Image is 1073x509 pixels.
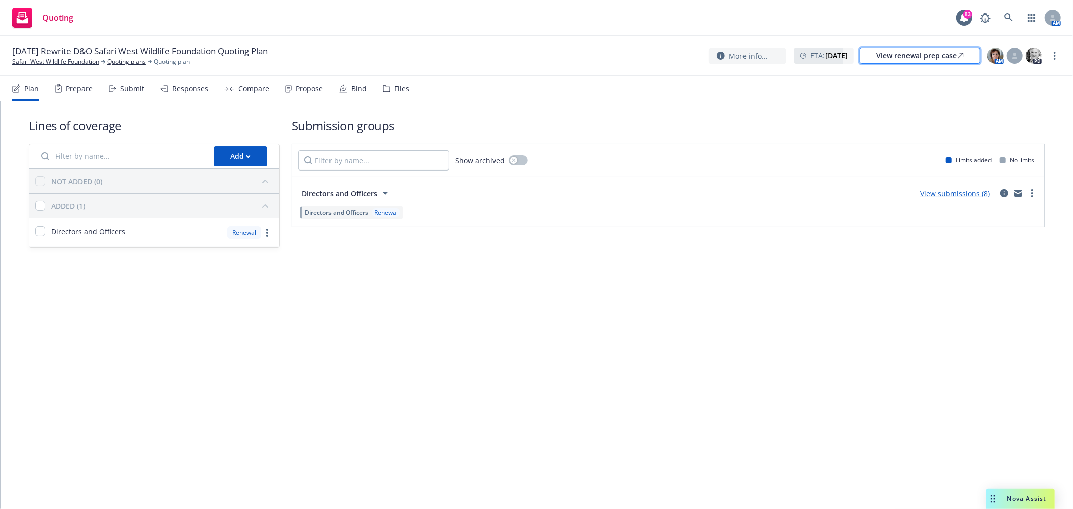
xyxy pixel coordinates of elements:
h1: Lines of coverage [29,117,280,134]
span: More info... [729,51,768,61]
div: Propose [296,84,323,93]
img: photo [1026,48,1042,64]
button: ADDED (1) [51,198,273,214]
div: Compare [238,84,269,93]
div: 83 [963,10,972,19]
div: Add [230,147,251,166]
div: Prepare [66,84,93,93]
h1: Submission groups [292,117,1045,134]
button: More info... [709,48,786,64]
div: No limits [1000,156,1034,164]
span: ETA : [810,50,848,61]
div: Plan [24,84,39,93]
a: Quoting [8,4,77,32]
div: Limits added [946,156,992,164]
a: more [261,227,273,239]
span: Show archived [455,155,505,166]
button: Add [214,146,267,166]
a: Report a Bug [975,8,996,28]
span: Directors and Officers [305,208,368,217]
a: mail [1012,187,1024,199]
span: Quoting plan [154,57,190,66]
a: more [1049,50,1061,62]
a: circleInformation [998,187,1010,199]
a: View renewal prep case [860,48,980,64]
a: Safari West Wildlife Foundation [12,57,99,66]
div: Renewal [372,208,400,217]
div: View renewal prep case [876,48,964,63]
strong: [DATE] [825,51,848,60]
input: Filter by name... [298,150,449,171]
img: photo [987,48,1004,64]
span: [DATE] Rewrite D&O Safari West Wildlife Foundation Quoting Plan [12,45,268,57]
span: Directors and Officers [51,226,125,237]
input: Filter by name... [35,146,208,166]
div: ADDED (1) [51,201,85,211]
a: Switch app [1022,8,1042,28]
div: Renewal [227,226,261,239]
button: Directors and Officers [298,183,395,203]
a: View submissions (8) [920,189,990,198]
span: Directors and Officers [302,188,377,199]
span: Nova Assist [1007,494,1047,503]
div: Responses [172,84,208,93]
span: Quoting [42,14,73,22]
a: Search [999,8,1019,28]
div: Files [394,84,409,93]
div: Submit [120,84,144,93]
div: Bind [351,84,367,93]
div: NOT ADDED (0) [51,176,102,187]
a: more [1026,187,1038,199]
button: Nova Assist [986,489,1055,509]
a: Quoting plans [107,57,146,66]
button: NOT ADDED (0) [51,173,273,189]
div: Drag to move [986,489,999,509]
